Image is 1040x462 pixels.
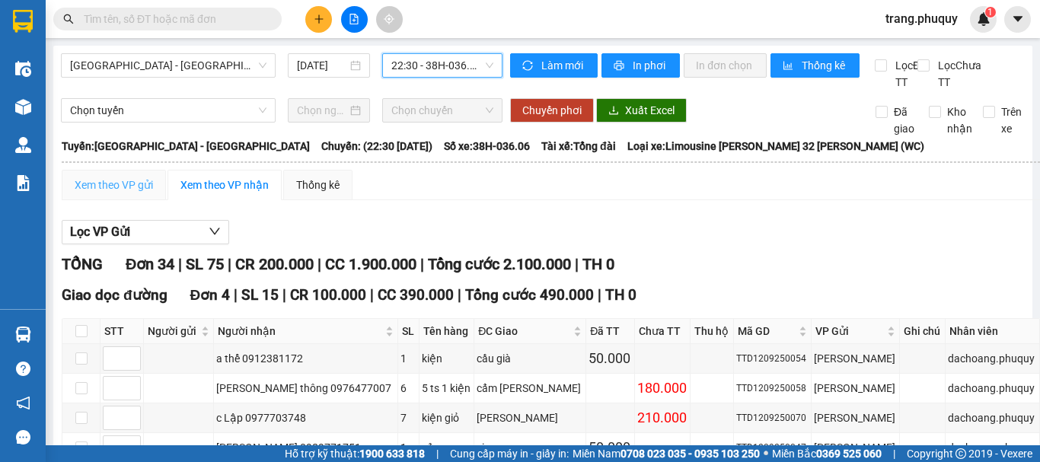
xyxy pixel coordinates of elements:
[873,9,970,28] span: trang.phuquy
[400,350,416,367] div: 1
[428,255,571,273] span: Tổng cước 2.100.000
[691,319,734,344] th: Thu hộ
[384,14,394,24] span: aim
[510,53,598,78] button: syncLàm mới
[209,225,221,237] span: down
[620,448,760,460] strong: 0708 023 035 - 0935 103 250
[541,138,616,155] span: Tài xế: Tổng đài
[285,445,425,462] span: Hỗ trợ kỹ thuật:
[635,319,691,344] th: Chưa TT
[241,286,279,304] span: SL 15
[216,380,395,397] div: [PERSON_NAME] thông 0976477007
[736,411,808,425] div: TTD1209250070
[764,451,768,457] span: ⚪️
[228,255,231,273] span: |
[234,286,238,304] span: |
[995,104,1028,137] span: Trên xe
[296,177,340,193] div: Thống kê
[62,286,167,304] span: Giao dọc đường
[932,57,984,91] span: Lọc Chưa TT
[637,407,688,429] div: 210.000
[290,286,366,304] span: CR 100.000
[15,327,31,343] img: warehouse-icon
[608,105,619,117] span: download
[948,439,1037,456] div: dachoang.phuquy
[370,286,374,304] span: |
[321,138,432,155] span: Chuyến: (22:30 [DATE])
[178,255,182,273] span: |
[62,255,103,273] span: TỔNG
[812,344,900,374] td: VP Ngọc Hồi
[888,104,920,137] span: Đã giao
[812,374,900,403] td: VP Ngọc Hồi
[734,403,811,433] td: TTD1209250070
[783,60,796,72] span: bar-chart
[420,319,475,344] th: Tên hàng
[398,319,420,344] th: SL
[736,352,808,366] div: TTD1209250054
[812,403,900,433] td: VP Ngọc Hồi
[1011,12,1025,26] span: caret-down
[575,255,579,273] span: |
[734,344,811,374] td: TTD1209250054
[1004,6,1031,33] button: caret-down
[378,286,454,304] span: CC 390.000
[601,53,680,78] button: printerIn phơi
[605,286,636,304] span: TH 0
[190,286,231,304] span: Đơn 4
[70,54,266,77] span: Hà Nội - Hà Tĩnh
[15,137,31,153] img: warehouse-icon
[948,380,1037,397] div: dachoang.phuquy
[814,350,897,367] div: [PERSON_NAME]
[772,445,882,462] span: Miền Bắc
[218,323,382,339] span: Người nhận
[522,60,535,72] span: sync
[477,439,583,456] div: vincom
[100,319,144,344] th: STT
[391,99,493,122] span: Chọn chuyến
[736,441,808,455] div: TTD1209250047
[948,350,1037,367] div: dachoang.phuquy
[63,14,74,24] span: search
[770,53,860,78] button: bar-chartThống kê
[589,348,631,369] div: 50.000
[422,350,472,367] div: kiện
[15,99,31,115] img: warehouse-icon
[900,319,946,344] th: Ghi chú
[282,286,286,304] span: |
[734,374,811,403] td: TTD1209250058
[15,175,31,191] img: solution-icon
[477,350,583,367] div: cầu già
[376,6,403,33] button: aim
[180,177,269,193] div: Xem theo VP nhận
[941,104,978,137] span: Kho nhận
[637,378,688,399] div: 180.000
[126,255,174,273] span: Đơn 34
[598,286,601,304] span: |
[802,57,847,74] span: Thống kê
[633,57,668,74] span: In phơi
[70,222,130,241] span: Lọc VP Gửi
[510,98,594,123] button: Chuyển phơi
[420,255,424,273] span: |
[948,409,1037,426] div: dachoang.phuquy
[62,220,229,244] button: Lọc VP Gửi
[458,286,461,304] span: |
[450,445,569,462] span: Cung cấp máy in - giấy in:
[16,430,30,444] span: message
[400,380,416,397] div: 6
[15,61,31,77] img: warehouse-icon
[235,255,314,273] span: CR 200.000
[614,60,627,72] span: printer
[216,409,395,426] div: c Lập 0977703748
[573,445,760,462] span: Miền Nam
[305,6,332,33] button: plus
[216,439,395,456] div: [PERSON_NAME] 0989771751
[736,381,808,396] div: TTD1209250058
[889,57,929,91] span: Lọc Đã TT
[541,57,585,74] span: Làm mới
[814,439,897,456] div: [PERSON_NAME]
[62,140,310,152] b: Tuyến: [GEOGRAPHIC_DATA] - [GEOGRAPHIC_DATA]
[186,255,224,273] span: SL 75
[325,255,416,273] span: CC 1.900.000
